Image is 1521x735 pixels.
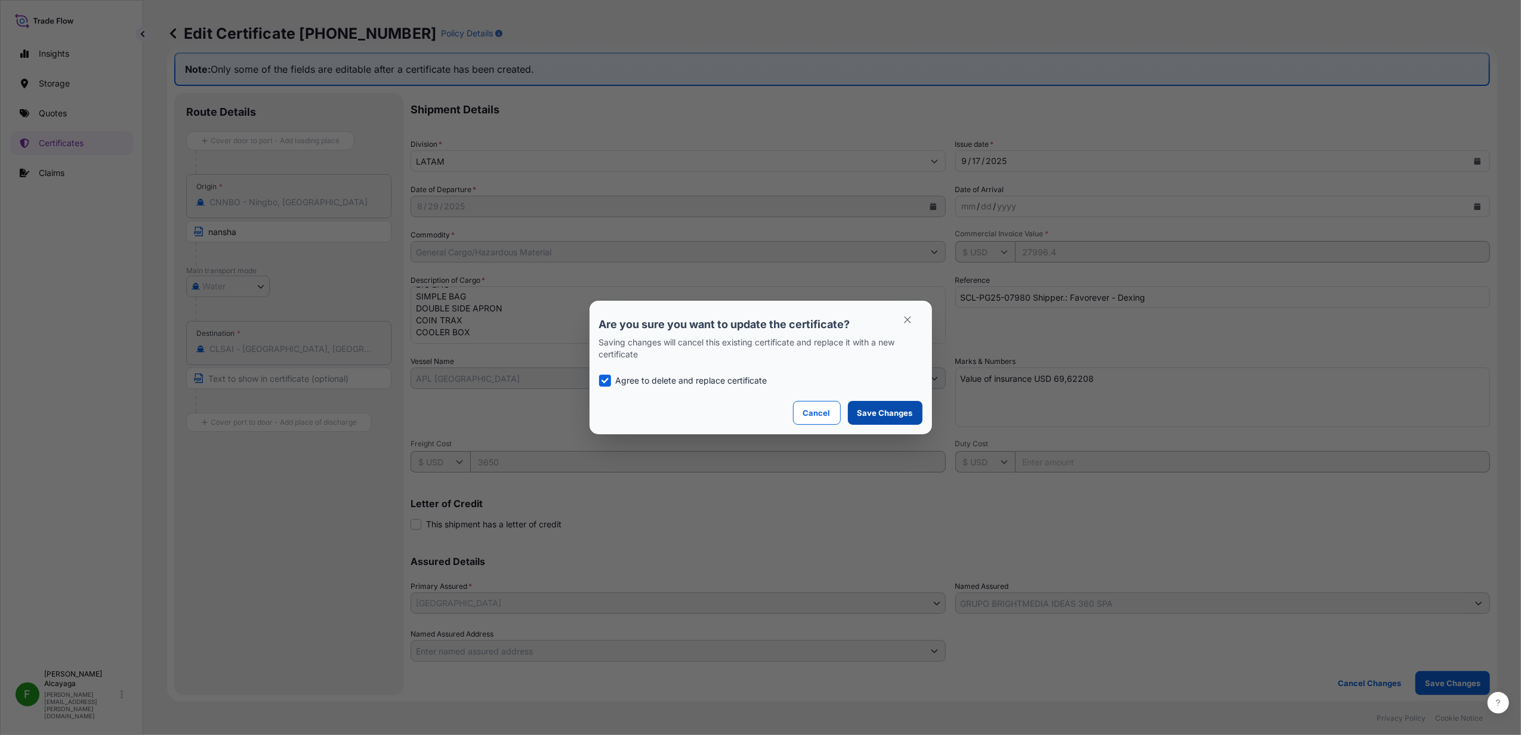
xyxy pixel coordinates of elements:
p: Saving changes will cancel this existing certificate and replace it with a new certificate [599,336,923,360]
p: Are you sure you want to update the certificate? [599,317,923,332]
button: Cancel [793,401,841,425]
button: Save Changes [848,401,923,425]
p: Cancel [803,407,831,419]
p: Agree to delete and replace certificate [616,375,767,387]
p: Save Changes [857,407,913,419]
